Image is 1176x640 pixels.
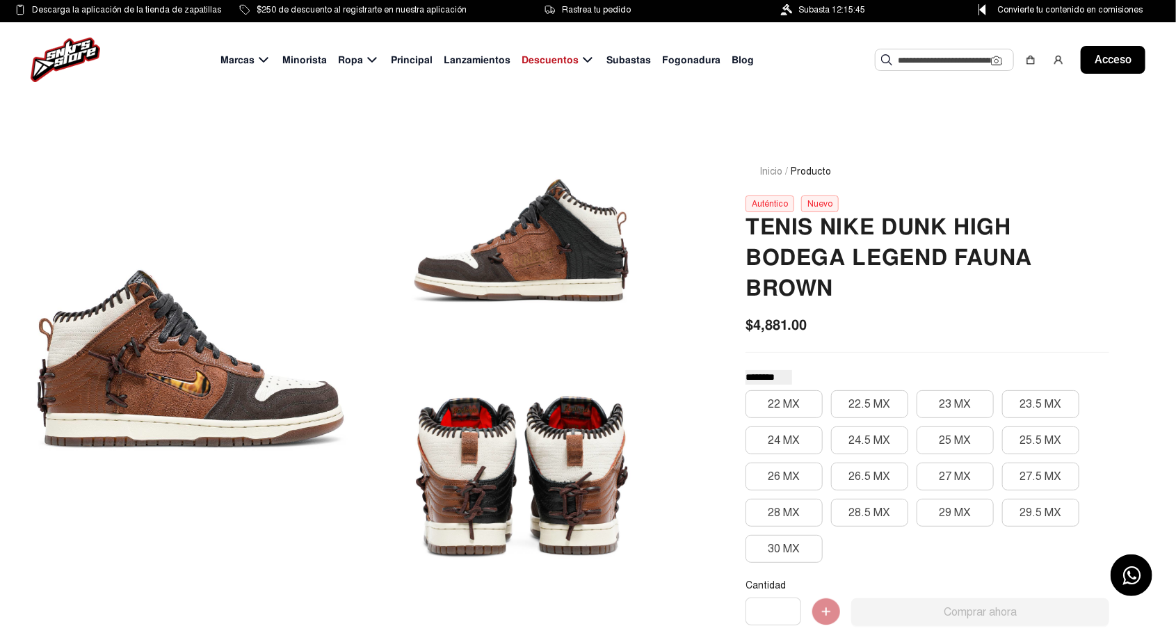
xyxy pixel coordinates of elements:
font: 27.5 MX [1020,470,1062,483]
font: 23 MX [940,397,972,411]
font: / [785,166,788,177]
font: Comprar ahora [944,605,1017,619]
button: 23 MX [917,390,994,418]
font: Ropa [339,54,364,66]
font: Marcas [221,54,255,66]
font: Subastas [607,54,652,66]
button: Comprar ahora [851,598,1109,626]
img: Cámara [991,55,1002,66]
font: Convierte tu contenido en comisiones [997,5,1143,15]
button: 27 MX [917,463,994,490]
button: 29.5 MX [1002,499,1079,527]
button: 24 MX [746,426,823,454]
img: usuario [1053,54,1064,65]
font: 30 MX [768,542,800,556]
button: 22 MX [746,390,823,418]
button: 24.5 MX [831,426,908,454]
font: 24.5 MX [849,433,891,447]
font: 28 MX [768,506,800,520]
button: 25 MX [917,426,994,454]
font: 24 MX [768,433,800,447]
button: 27.5 MX [1002,463,1079,490]
img: Agregar al carrito [812,598,840,626]
button: 23.5 MX [1002,390,1079,418]
font: Descarga la aplicación de la tienda de zapatillas [32,5,221,15]
font: Rastrea tu pedido [562,5,631,15]
button: 28.5 MX [831,499,908,527]
button: 30 MX [746,535,823,563]
font: Blog [732,54,755,66]
font: 28.5 MX [849,506,891,520]
button: 25.5 MX [1002,426,1079,454]
font: 22.5 MX [849,397,891,411]
font: Nuevo [807,199,832,209]
font: 25.5 MX [1020,433,1062,447]
font: Subasta 12:15:45 [798,5,865,15]
button: 26.5 MX [831,463,908,490]
font: Acceso [1095,53,1131,66]
img: compras [1025,54,1036,65]
font: Minorista [283,54,328,66]
font: $4,881.00 [746,316,807,334]
font: Cantidad [746,579,786,591]
img: Icono de punto de control [974,4,991,15]
font: 23.5 MX [1020,397,1062,411]
font: Producto [791,166,831,177]
img: logo [31,38,100,82]
font: 25 MX [940,433,972,447]
button: 28 MX [746,499,823,527]
button: 26 MX [746,463,823,490]
font: Auténtico [752,199,788,209]
font: Descuentos [522,54,579,66]
font: Lanzamientos [444,54,511,66]
font: 22 MX [768,397,800,411]
img: Buscar [881,54,892,65]
font: 29.5 MX [1020,506,1062,520]
font: Tenis Nike Dunk High Bodega Legend Fauna Brown [746,213,1032,303]
font: 26 MX [768,470,800,483]
font: Fogonadura [663,54,721,66]
font: $250 de descuento al registrarte en nuestra aplicación [257,5,467,15]
font: 27 MX [940,470,972,483]
font: 29 MX [940,506,972,520]
button: 22.5 MX [831,390,908,418]
button: 29 MX [917,499,994,527]
font: 26.5 MX [849,470,891,483]
font: Principal [392,54,433,66]
a: Inicio [759,166,782,177]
